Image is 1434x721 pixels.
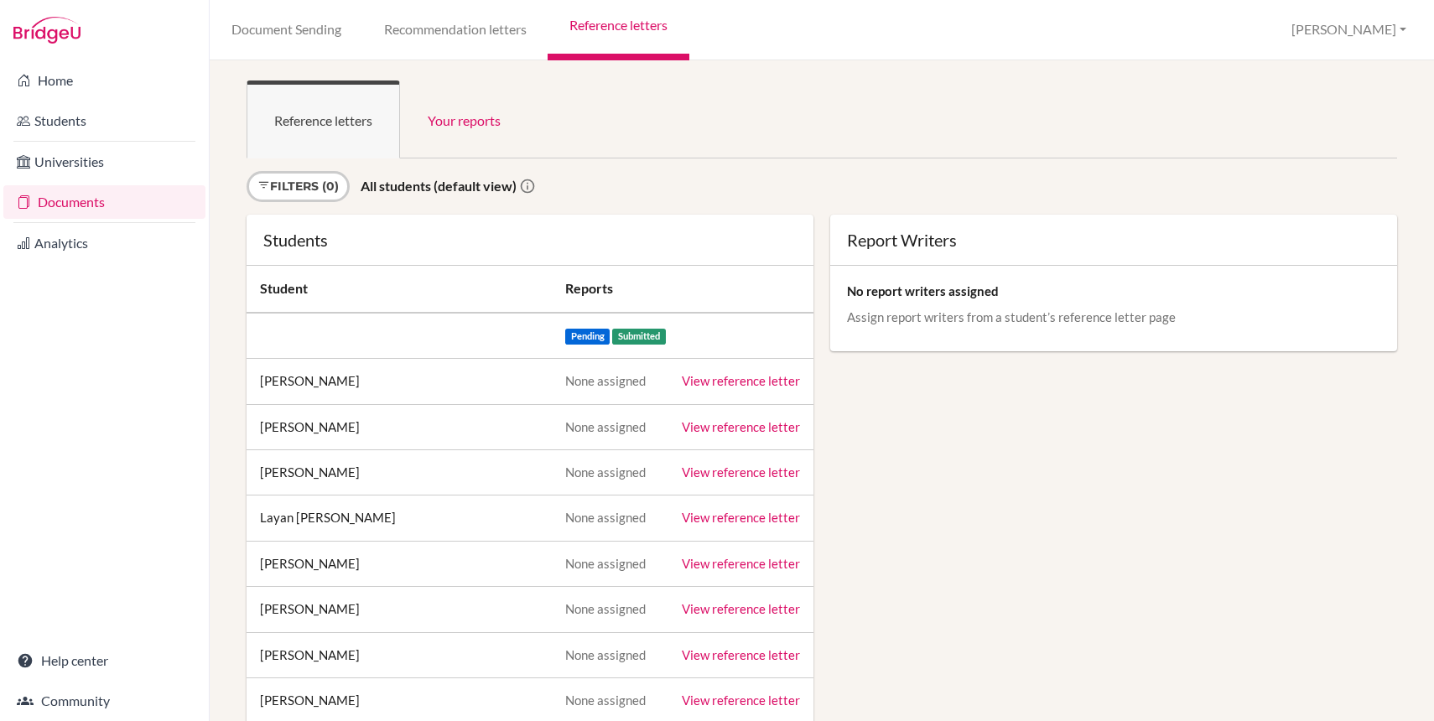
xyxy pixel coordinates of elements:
td: [PERSON_NAME] [247,632,552,677]
a: Home [3,64,205,97]
td: [PERSON_NAME] [247,359,552,404]
span: None assigned [565,510,646,525]
a: Analytics [3,226,205,260]
button: [PERSON_NAME] [1284,14,1414,45]
th: Student [247,266,552,313]
a: Documents [3,185,205,219]
a: View reference letter [682,464,800,480]
span: None assigned [565,464,646,480]
a: Community [3,684,205,718]
a: Filters (0) [247,171,350,202]
p: No report writers assigned [847,283,1380,299]
a: Students [3,104,205,137]
span: None assigned [565,692,646,708]
a: View reference letter [682,419,800,434]
span: Submitted [612,329,666,345]
div: Report Writers [847,231,1380,248]
span: None assigned [565,419,646,434]
a: View reference letter [682,556,800,571]
td: [PERSON_NAME] [247,449,552,495]
a: Help center [3,644,205,677]
a: Reference letters [247,80,400,158]
strong: All students (default view) [361,178,517,194]
img: Bridge-U [13,17,81,44]
a: View reference letter [682,601,800,616]
td: [PERSON_NAME] [247,541,552,586]
td: [PERSON_NAME] [247,587,552,632]
a: View reference letter [682,373,800,388]
p: Assign report writers from a student’s reference letter page [847,309,1380,325]
td: [PERSON_NAME] [247,404,552,449]
div: Students [263,231,797,248]
a: View reference letter [682,647,800,662]
a: View reference letter [682,692,800,708]
span: None assigned [565,373,646,388]
td: Layan [PERSON_NAME] [247,495,552,541]
th: Reports [552,266,813,313]
a: View reference letter [682,510,800,525]
span: None assigned [565,647,646,662]
a: Your reports [400,80,528,158]
span: Pending [565,329,610,345]
span: None assigned [565,601,646,616]
span: None assigned [565,556,646,571]
a: Universities [3,145,205,179]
